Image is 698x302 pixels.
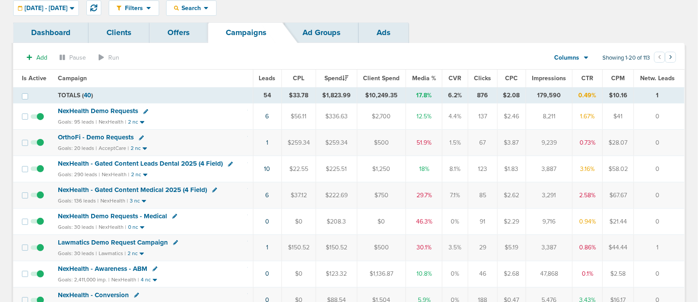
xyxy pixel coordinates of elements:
[573,261,602,287] td: 0.1%
[58,75,87,82] span: Campaign
[497,261,526,287] td: $2.68
[141,277,151,283] small: 4 nc
[406,87,442,103] td: 17.8%
[359,22,409,43] a: Ads
[602,208,634,234] td: $21.44
[468,261,497,287] td: 46
[99,145,129,151] small: AcceptCare |
[25,5,68,11] span: [DATE] - [DATE]
[316,261,357,287] td: $123.32
[99,224,126,230] small: NexHealth |
[281,208,316,234] td: $0
[100,198,128,204] small: NexHealth |
[266,139,268,146] a: 1
[208,22,285,43] a: Campaigns
[316,182,357,209] td: $222.69
[602,156,634,182] td: $58.02
[293,75,305,82] span: CPL
[497,87,526,103] td: $2.08
[259,75,276,82] span: Leads
[357,87,406,103] td: $10,249.35
[468,234,497,261] td: 29
[128,224,138,231] small: 0 nc
[442,130,468,156] td: 1.5%
[266,192,269,199] a: 6
[131,145,141,152] small: 2 nc
[497,103,526,130] td: $2.46
[442,182,468,209] td: 7.1%
[36,54,47,61] span: Add
[526,87,573,103] td: 179,590
[357,208,406,234] td: $0
[526,156,573,182] td: 3,887
[111,277,139,283] small: NexHealth |
[22,75,46,82] span: Is Active
[406,182,442,209] td: 29.7%
[58,107,138,115] span: NexHealth Demo Requests
[634,87,685,103] td: 1
[357,261,406,287] td: $1,136.87
[363,75,400,82] span: Client Spend
[84,92,91,99] span: 40
[573,208,602,234] td: 0.94%
[526,103,573,130] td: 8,211
[573,234,602,261] td: 0.86%
[121,4,146,12] span: Filters
[58,119,97,125] small: Goals: 95 leads |
[468,182,497,209] td: 85
[573,130,602,156] td: 0.73%
[634,103,685,130] td: 0
[412,75,436,82] span: Media %
[497,130,526,156] td: $3.87
[253,87,281,103] td: 54
[406,130,442,156] td: 51.9%
[497,156,526,182] td: $1.83
[555,53,580,62] span: Columns
[468,208,497,234] td: 91
[449,75,462,82] span: CVR
[442,261,468,287] td: 0%
[281,261,316,287] td: $0
[281,234,316,261] td: $150.52
[281,87,316,103] td: $33.78
[602,130,634,156] td: $28.07
[316,103,357,130] td: $336.63
[13,22,89,43] a: Dashboard
[316,234,357,261] td: $150.52
[281,103,316,130] td: $56.11
[526,261,573,287] td: 47,868
[22,51,52,64] button: Add
[406,208,442,234] td: 46.3%
[602,261,634,287] td: $2.58
[266,244,268,251] a: 1
[634,130,685,156] td: 0
[357,130,406,156] td: $500
[266,113,269,120] a: 6
[442,103,468,130] td: 4.4%
[128,250,138,257] small: 2 nc
[665,52,676,63] button: Go to next page
[582,75,594,82] span: CTR
[442,208,468,234] td: 0%
[130,198,140,204] small: 3 nc
[357,182,406,209] td: $750
[53,87,253,103] td: TOTALS ( )
[99,250,126,256] small: Lawmatics |
[497,234,526,261] td: $5.19
[150,22,208,43] a: Offers
[573,103,602,130] td: 1.67%
[526,234,573,261] td: 3,387
[406,103,442,130] td: 12.5%
[58,160,223,167] span: NexHealth - Gated Content Leads Dental 2025 (4 Field)
[179,4,204,12] span: Search
[58,224,97,231] small: Goals: 30 leads |
[654,53,676,64] ul: Pagination
[316,156,357,182] td: $225.51
[468,130,497,156] td: 67
[468,87,497,103] td: 876
[602,182,634,209] td: $67.67
[634,182,685,209] td: 0
[265,218,269,225] a: 0
[526,182,573,209] td: 3,291
[357,103,406,130] td: $2,700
